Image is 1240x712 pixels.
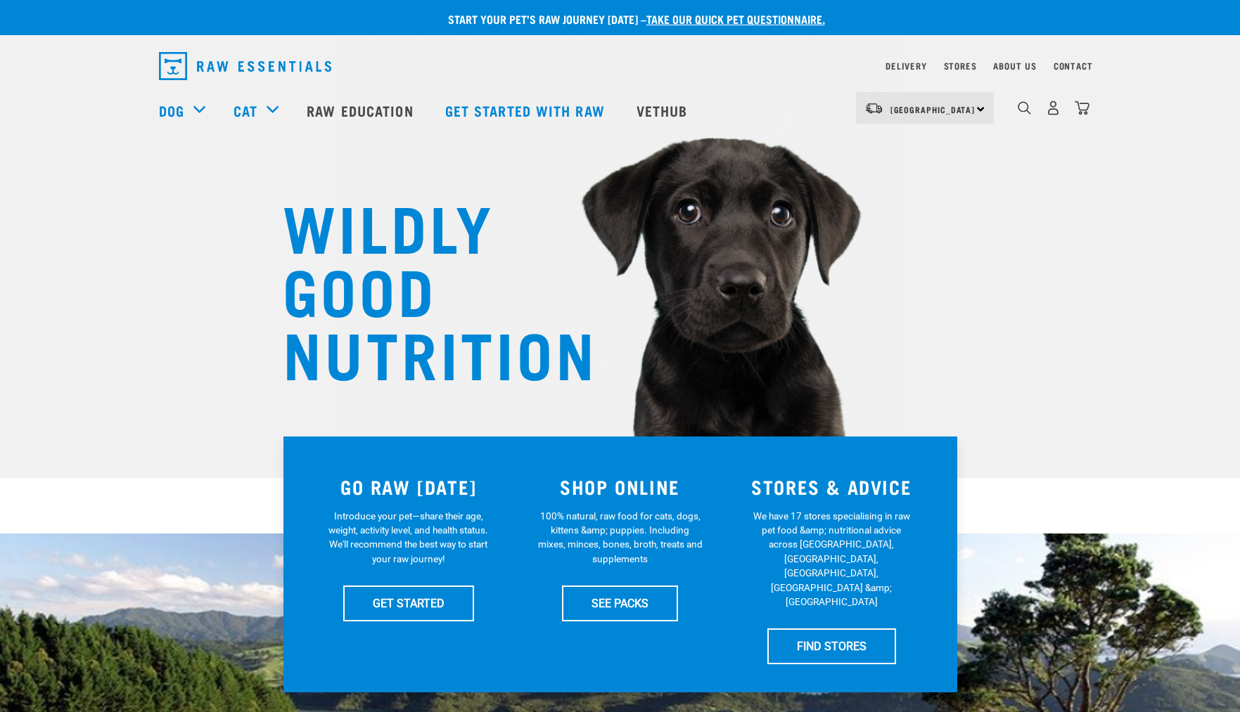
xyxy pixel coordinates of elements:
a: Dog [159,100,184,121]
img: user.png [1046,101,1061,115]
img: home-icon-1@2x.png [1018,101,1031,115]
img: van-moving.png [864,102,883,115]
h3: STORES & ADVICE [734,476,929,498]
nav: dropdown navigation [148,46,1093,86]
img: home-icon@2x.png [1075,101,1089,115]
img: Raw Essentials Logo [159,52,331,80]
a: About Us [993,63,1036,68]
a: Cat [234,100,257,121]
a: FIND STORES [767,628,896,664]
p: Introduce your pet—share their age, weight, activity level, and health status. We'll recommend th... [326,509,491,567]
a: SEE PACKS [562,585,678,621]
a: take our quick pet questionnaire. [646,15,825,22]
p: 100% natural, raw food for cats, dogs, kittens &amp; puppies. Including mixes, minces, bones, bro... [537,509,703,567]
h3: GO RAW [DATE] [312,476,506,498]
a: Get started with Raw [431,82,622,138]
h3: SHOP ONLINE [523,476,717,498]
a: Stores [944,63,977,68]
a: GET STARTED [343,585,474,621]
p: We have 17 stores specialising in raw pet food &amp; nutritional advice across [GEOGRAPHIC_DATA],... [749,509,914,609]
h1: WILDLY GOOD NUTRITION [283,193,564,383]
a: Contact [1054,63,1093,68]
a: Delivery [886,63,926,68]
a: Raw Education [293,82,430,138]
a: Vethub [622,82,705,138]
span: [GEOGRAPHIC_DATA] [890,107,976,112]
